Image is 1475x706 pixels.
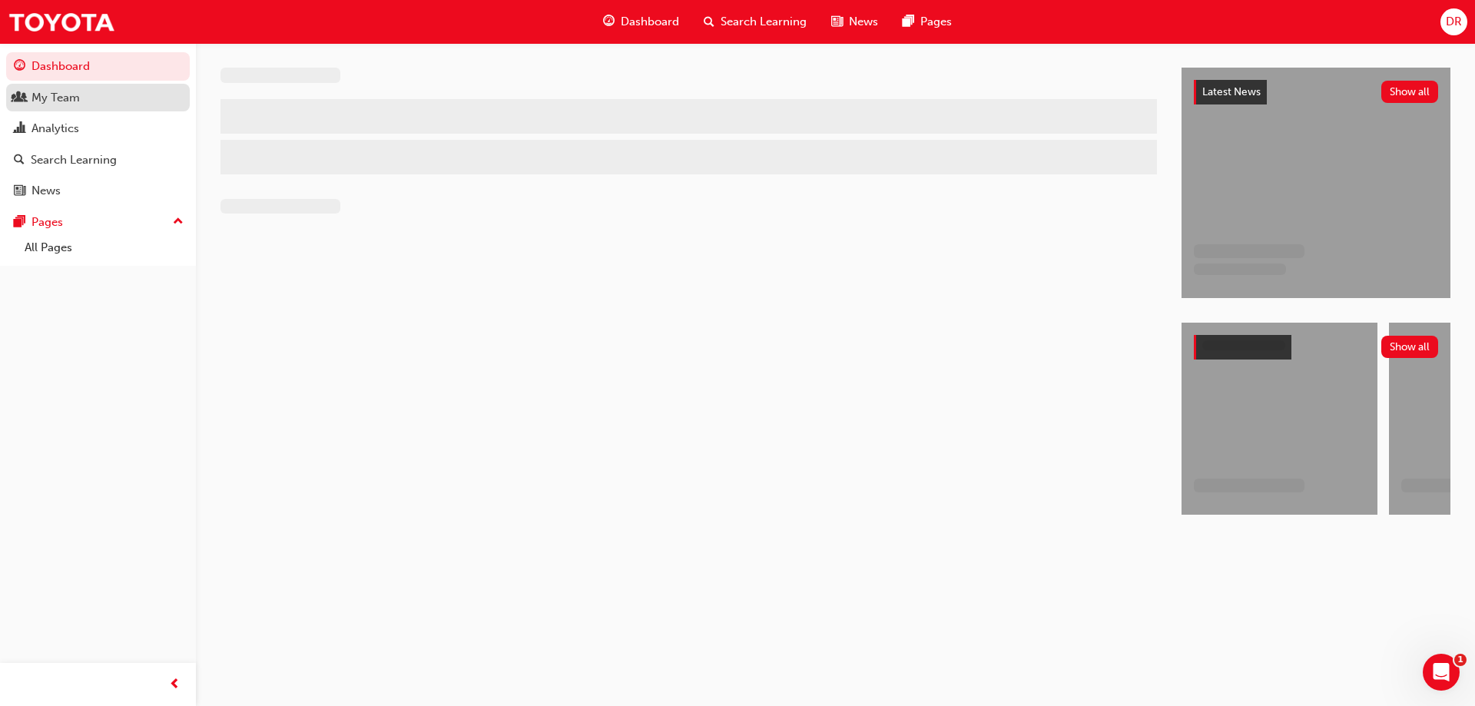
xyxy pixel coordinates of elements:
[890,6,964,38] a: pages-iconPages
[903,12,914,31] span: pages-icon
[621,13,679,31] span: Dashboard
[14,216,25,230] span: pages-icon
[704,12,714,31] span: search-icon
[1446,13,1462,31] span: DR
[6,177,190,205] a: News
[721,13,807,31] span: Search Learning
[6,146,190,174] a: Search Learning
[1194,80,1438,104] a: Latest NewsShow all
[31,89,80,107] div: My Team
[31,182,61,200] div: News
[31,120,79,138] div: Analytics
[8,5,115,39] img: Trak
[1423,654,1460,691] iframe: Intercom live chat
[1440,8,1467,35] button: DR
[18,236,190,260] a: All Pages
[920,13,952,31] span: Pages
[14,60,25,74] span: guage-icon
[1381,336,1439,358] button: Show all
[1202,85,1261,98] span: Latest News
[31,214,63,231] div: Pages
[1381,81,1439,103] button: Show all
[14,154,25,167] span: search-icon
[603,12,615,31] span: guage-icon
[14,184,25,198] span: news-icon
[6,114,190,143] a: Analytics
[831,12,843,31] span: news-icon
[819,6,890,38] a: news-iconNews
[691,6,819,38] a: search-iconSearch Learning
[173,212,184,232] span: up-icon
[591,6,691,38] a: guage-iconDashboard
[31,151,117,169] div: Search Learning
[6,208,190,237] button: Pages
[6,84,190,112] a: My Team
[14,91,25,105] span: people-icon
[849,13,878,31] span: News
[1454,654,1467,666] span: 1
[169,675,181,694] span: prev-icon
[6,52,190,81] a: Dashboard
[1194,335,1438,360] a: Show all
[14,122,25,136] span: chart-icon
[6,49,190,208] button: DashboardMy TeamAnalyticsSearch LearningNews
